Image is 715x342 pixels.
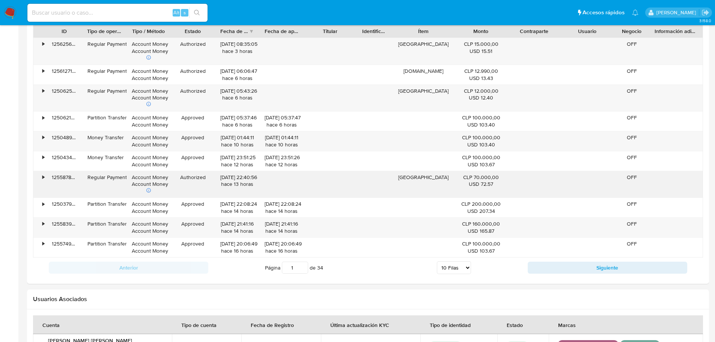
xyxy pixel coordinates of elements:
p: santiago.sgreco@mercadolibre.com [656,9,699,16]
span: 3.158.0 [699,18,711,24]
span: Accesos rápidos [583,9,625,17]
input: Buscar usuario o caso... [27,8,208,18]
h2: Usuarios Asociados [33,295,703,303]
button: search-icon [189,8,205,18]
a: Salir [701,9,709,17]
span: Alt [173,9,179,16]
a: Notificaciones [632,9,638,16]
span: s [184,9,186,16]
